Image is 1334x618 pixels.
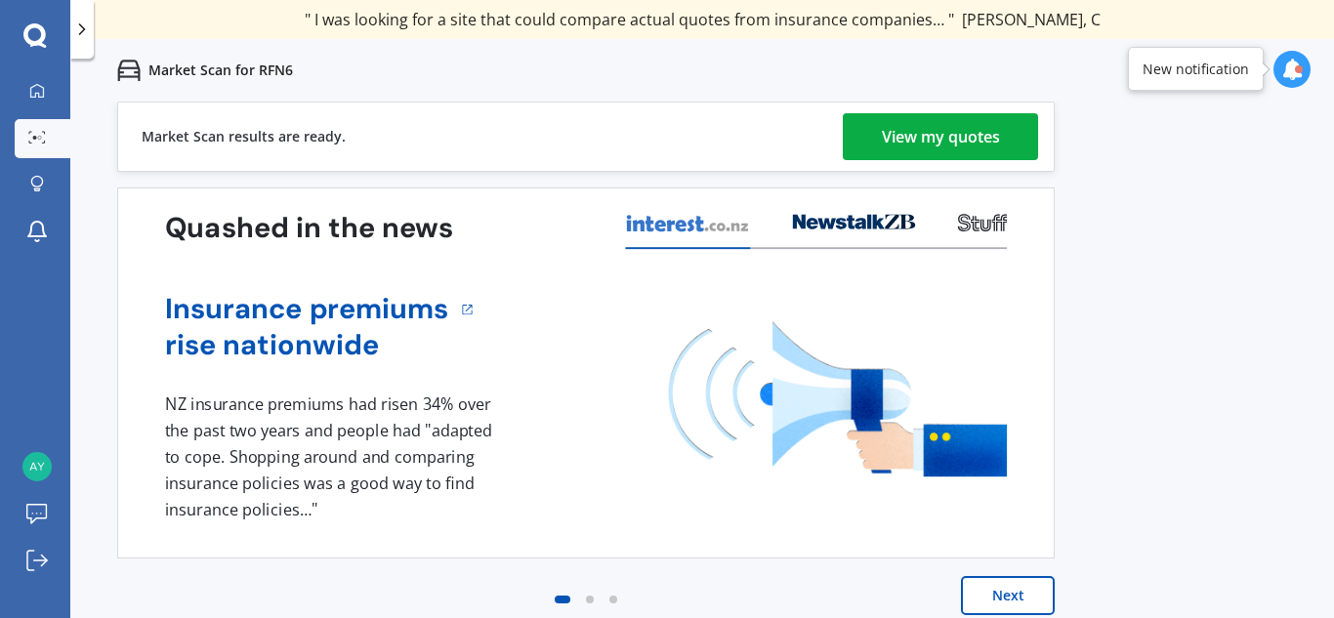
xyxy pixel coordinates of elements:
[165,210,453,246] h3: Quashed in the news
[843,113,1038,160] a: View my quotes
[165,327,449,363] a: rise nationwide
[142,103,346,171] div: Market Scan results are ready.
[961,576,1055,615] button: Next
[22,452,52,481] img: ddfaae649f4d1c47a6111afc1ac6b8c7
[669,321,1007,476] img: media image
[148,61,293,80] p: Market Scan for RFN6
[1143,60,1249,79] div: New notification
[165,291,449,327] a: Insurance premiums
[882,113,1000,160] div: View my quotes
[165,391,499,522] div: NZ insurance premiums had risen 34% over the past two years and people had "adapted to cope. Shop...
[117,59,141,82] img: car.f15378c7a67c060ca3f3.svg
